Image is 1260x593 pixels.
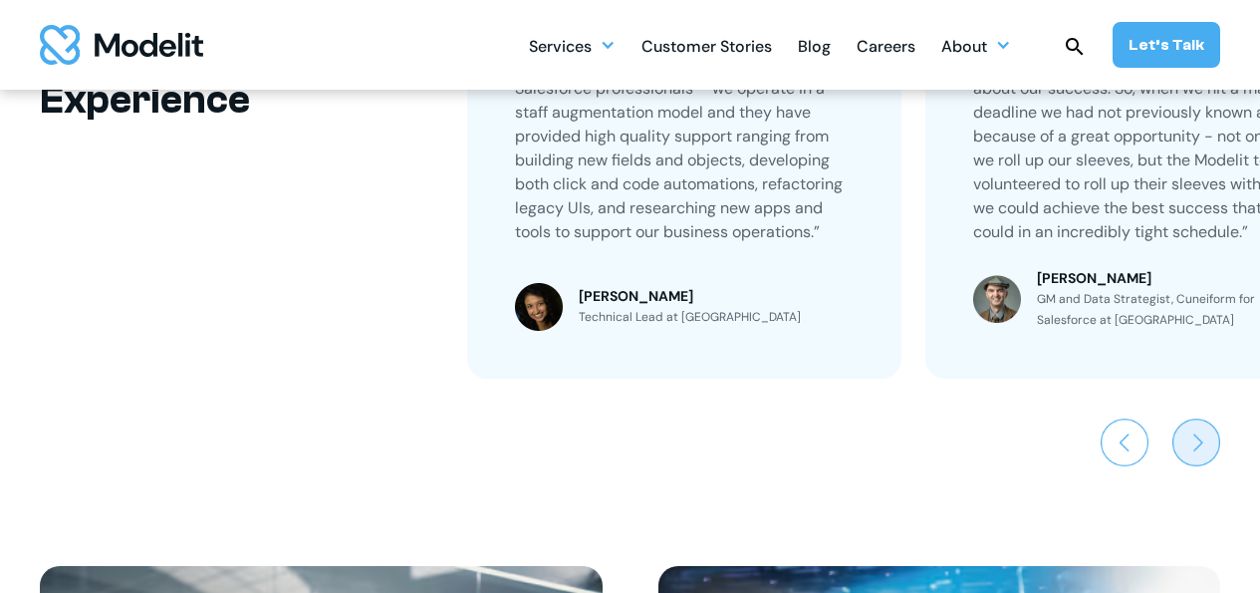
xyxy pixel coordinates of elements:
a: home [40,25,203,65]
div: Services [529,29,592,68]
div: Services [529,26,616,65]
div: Blog [798,29,831,68]
a: Blog [798,26,831,65]
a: Careers [857,26,915,65]
div: Next slide [1172,419,1220,466]
a: Let’s Talk [1113,22,1220,68]
p: “The Modelit team has provided excellent Salesforce professionals – we operate in a staff augment... [515,53,854,244]
div: Customer Stories [641,29,772,68]
div: About [941,29,987,68]
img: modelit logo [40,25,203,65]
div: Technical Lead at [GEOGRAPHIC_DATA] [579,307,801,328]
div: Careers [857,29,915,68]
a: Customer Stories [641,26,772,65]
div: About [941,26,1011,65]
div: Let’s Talk [1129,34,1204,56]
div: [PERSON_NAME] [579,286,801,307]
div: Previous slide [1101,419,1148,466]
